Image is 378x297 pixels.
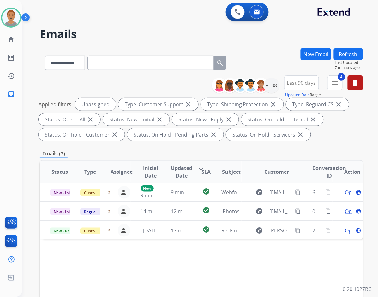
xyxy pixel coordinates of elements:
[108,191,110,193] img: agent-avatar
[222,168,241,176] span: Subject
[216,59,224,67] mat-icon: search
[7,90,15,98] mat-icon: inbox
[226,128,311,141] div: Status: On Hold - Servicers
[334,48,363,60] button: Refresh
[171,208,208,215] span: 12 minutes ago
[120,207,128,215] mat-icon: person_remove
[335,60,363,65] span: Last Updated:
[51,168,68,176] span: Status
[333,161,363,183] th: Action
[265,168,289,176] span: Customer
[39,128,125,141] div: Status: On-hold - Customer
[7,36,15,43] mat-icon: home
[351,79,359,87] mat-icon: delete
[171,227,208,234] span: 17 minutes ago
[345,207,358,215] span: Open
[156,116,163,123] mat-icon: close
[171,164,193,179] span: Updated Date
[338,73,345,81] span: 4
[80,208,109,215] span: Reguard CS
[284,75,319,90] button: Last 90 days
[39,101,73,108] p: Applied filters:
[326,208,331,214] mat-icon: content_copy
[301,48,331,60] button: New Email
[39,113,100,126] div: Status: Open - All
[108,210,110,212] img: agent-avatar
[297,131,304,138] mat-icon: close
[221,189,364,196] span: Webform from [EMAIL_ADDRESS][DOMAIN_NAME] on [DATE]
[343,286,372,293] p: 0.20.1027RC
[269,189,292,196] span: [EMAIL_ADDRESS][DOMAIN_NAME]
[120,189,128,196] mat-icon: person_remove
[210,131,217,138] mat-icon: close
[120,227,128,234] mat-icon: person_remove
[331,79,339,87] mat-icon: menu
[270,101,277,108] mat-icon: close
[7,72,15,80] mat-icon: history
[345,227,358,234] span: Open
[295,228,301,233] mat-icon: content_copy
[198,164,205,172] mat-icon: arrow_downward
[80,189,121,196] span: Customer Support
[356,228,362,233] mat-icon: language
[335,101,343,108] mat-icon: close
[108,229,110,231] img: agent-avatar
[201,168,211,176] span: SLA
[287,82,316,84] span: Last 90 days
[326,189,331,195] mat-icon: content_copy
[255,189,263,196] mat-icon: explore
[202,226,210,233] mat-icon: check_circle
[285,92,321,97] span: Range
[111,168,133,176] span: Assignee
[202,207,210,214] mat-icon: check_circle
[7,54,15,61] mat-icon: list_alt
[87,116,94,123] mat-icon: close
[286,98,349,111] div: Type: Reguard CS
[141,164,161,179] span: Initial Date
[269,207,292,215] span: [EMAIL_ADDRESS][DOMAIN_NAME]
[285,92,310,97] button: Updated Date
[80,228,121,234] span: Customer Support
[326,228,331,233] mat-icon: content_copy
[111,131,118,138] mat-icon: close
[255,207,263,215] mat-icon: explore
[118,98,198,111] div: Type: Customer Support
[50,189,79,196] span: New - Initial
[40,150,68,158] p: Emails (3)
[40,28,363,40] h2: Emails
[127,128,224,141] div: Status: On Hold - Pending Parts
[50,228,79,234] span: New - Reply
[225,116,232,123] mat-icon: close
[356,189,362,195] mat-icon: language
[141,185,154,192] p: New
[202,188,210,195] mat-icon: check_circle
[184,101,192,108] mat-icon: close
[141,208,177,215] span: 14 minutes ago
[143,227,159,234] span: [DATE]
[269,227,292,234] span: [PERSON_NAME][EMAIL_ADDRESS][PERSON_NAME][DOMAIN_NAME]
[223,208,240,215] span: Photos
[75,98,116,111] div: Unassigned
[172,113,239,126] div: Status: New - Reply
[201,98,284,111] div: Type: Shipping Protection
[241,113,323,126] div: Status: On-hold – Internal
[309,116,317,123] mat-icon: close
[312,164,346,179] span: Conversation ID
[335,65,363,70] span: 7 minutes ago
[103,113,170,126] div: Status: New - Initial
[141,192,175,199] span: 9 minutes ago
[295,208,301,214] mat-icon: content_copy
[356,208,362,214] mat-icon: language
[327,75,343,90] button: 4
[255,227,263,234] mat-icon: explore
[50,208,79,215] span: New - Initial
[171,189,205,196] span: 9 minutes ago
[264,78,279,93] div: +138
[295,189,301,195] mat-icon: content_copy
[345,189,358,196] span: Open
[84,168,96,176] span: Type
[2,9,20,26] img: avatar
